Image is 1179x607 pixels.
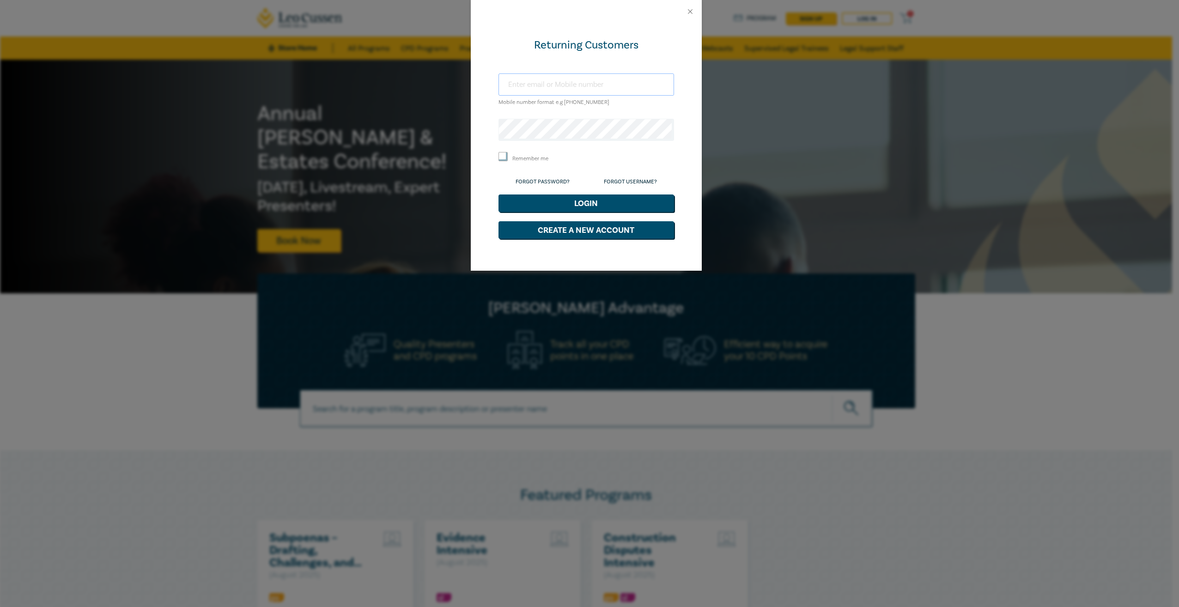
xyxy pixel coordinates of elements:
input: Enter email or Mobile number [498,73,674,96]
small: Mobile number format e.g [PHONE_NUMBER] [498,99,609,106]
div: Returning Customers [498,38,674,53]
button: Create a New Account [498,221,674,239]
a: Forgot Password? [516,178,570,185]
button: Login [498,194,674,212]
a: Forgot Username? [604,178,657,185]
label: Remember me [512,155,548,163]
button: Close [686,7,694,16]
